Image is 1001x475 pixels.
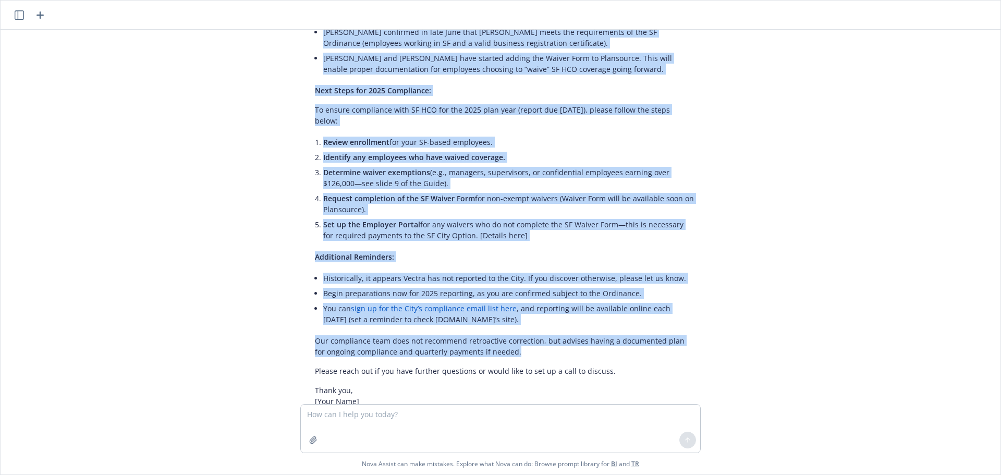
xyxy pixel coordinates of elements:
[323,51,694,77] li: [PERSON_NAME] and [PERSON_NAME] have started adding the Waiver Form to Plansource. This will enab...
[323,137,389,147] span: Review enrollment
[323,191,694,217] li: for non-exempt waivers (Waiver Form will be available soon on Plansource).
[323,217,694,243] li: for any waivers who do not complete the SF Waiver Form—this is necessary for required payments to...
[323,193,475,203] span: Request completion of the SF Waiver Form
[315,385,694,407] p: Thank you, [Your Name]
[323,271,694,286] li: Historically, it appears Vectra has not reported to the City. If you discover otherwise, please l...
[323,286,694,301] li: Begin preparations now for 2025 reporting, as you are confirmed subject to the Ordinance.
[323,220,420,229] span: Set up the Employer Portal
[323,135,694,150] li: for your SF-based employees.
[323,167,430,177] span: Determine waiver exemptions
[315,252,394,262] span: Additional Reminders:
[351,303,517,313] a: sign up for the City’s compliance email list here
[323,152,505,162] span: Identify any employees who have waived coverage.
[611,459,617,468] a: BI
[631,459,639,468] a: TR
[323,165,694,191] li: (e.g., managers, supervisors, or confidential employees earning over $126,000—see slide 9 of the ...
[315,366,694,376] p: Please reach out if you have further questions or would like to set up a call to discuss.
[323,301,694,327] li: You can , and reporting will be available online each [DATE] (set a reminder to check [DOMAIN_NAM...
[362,453,639,474] span: Nova Assist can make mistakes. Explore what Nova can do: Browse prompt library for and
[315,104,694,126] p: To ensure compliance with SF HCO for the 2025 plan year (report due [DATE]), please follow the st...
[323,25,694,51] li: [PERSON_NAME] confirmed in late June that [PERSON_NAME] meets the requirements of the SF Ordinanc...
[315,335,694,357] p: Our compliance team does not recommend retroactive correction, but advises having a documented pl...
[315,86,431,95] span: Next Steps for 2025 Compliance:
